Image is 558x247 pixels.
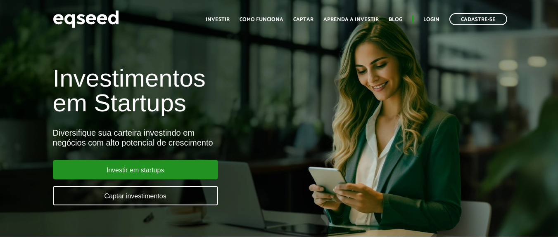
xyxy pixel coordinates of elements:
[240,17,283,22] a: Como funciona
[389,17,402,22] a: Blog
[423,17,439,22] a: Login
[53,128,320,148] div: Diversifique sua carteira investindo em negócios com alto potencial de crescimento
[323,17,379,22] a: Aprenda a investir
[53,160,218,179] a: Investir em startups
[293,17,313,22] a: Captar
[53,8,119,30] img: EqSeed
[449,13,507,25] a: Cadastre-se
[53,66,320,115] h1: Investimentos em Startups
[206,17,230,22] a: Investir
[53,186,218,205] a: Captar investimentos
